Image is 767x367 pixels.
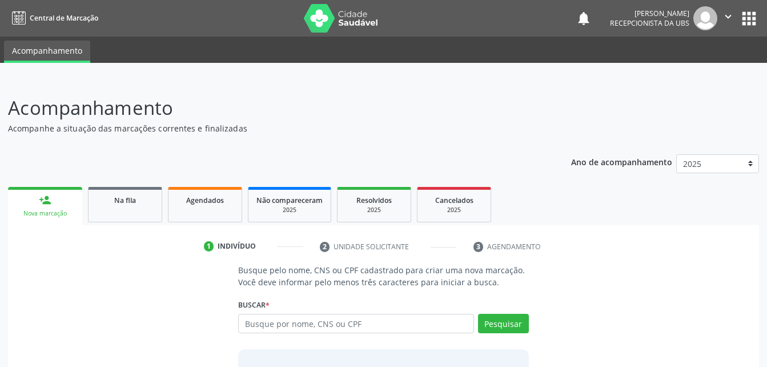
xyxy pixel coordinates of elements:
div: 1 [204,241,214,252]
p: Acompanhe a situação das marcações correntes e finalizadas [8,122,534,134]
span: Cancelados [435,196,473,205]
label: Buscar [238,296,270,314]
span: Na fila [114,196,136,205]
button: apps [739,9,759,29]
span: Não compareceram [256,196,323,205]
p: Busque pelo nome, CNS ou CPF cadastrado para criar uma nova marcação. Você deve informar pelo men... [238,264,528,288]
div: 2025 [256,206,323,214]
p: Ano de acompanhamento [571,154,672,169]
p: Acompanhamento [8,94,534,122]
div: 2025 [425,206,483,214]
button:  [717,6,739,30]
div: Indivíduo [218,241,256,252]
div: [PERSON_NAME] [610,9,689,18]
span: Resolvidos [356,196,392,205]
a: Central de Marcação [8,9,98,27]
input: Busque por nome, CNS ou CPF [238,314,473,333]
div: person_add [39,194,51,206]
span: Agendados [186,196,224,205]
div: 2025 [346,206,403,214]
button: notifications [576,10,592,26]
span: Recepcionista da UBS [610,18,689,28]
i:  [722,10,734,23]
span: Central de Marcação [30,13,98,23]
img: img [693,6,717,30]
div: Nova marcação [16,209,74,218]
a: Acompanhamento [4,41,90,63]
button: Pesquisar [478,314,529,333]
